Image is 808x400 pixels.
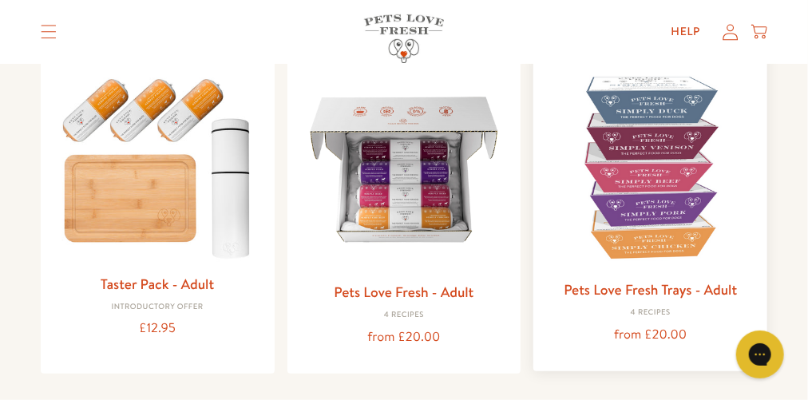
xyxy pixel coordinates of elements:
div: from £20.00 [546,324,755,346]
img: Pets Love Fresh - Adult [300,65,509,274]
iframe: Gorgias live chat messenger [728,325,792,384]
a: Pets Love Fresh Trays - Adult [564,279,737,299]
a: Help [659,16,714,48]
img: Pets Love Fresh [364,14,444,63]
div: from £20.00 [300,327,509,348]
div: Introductory Offer [53,303,262,312]
img: Pets Love Fresh Trays - Adult [546,63,755,271]
a: Taster Pack - Adult [101,274,214,294]
div: £12.95 [53,318,262,339]
div: 4 Recipes [300,311,509,320]
summary: Translation missing: en.sections.header.menu [28,12,69,52]
div: 4 Recipes [546,308,755,318]
a: Pets Love Fresh - Adult [334,282,473,302]
img: Taster Pack - Adult [53,65,262,265]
